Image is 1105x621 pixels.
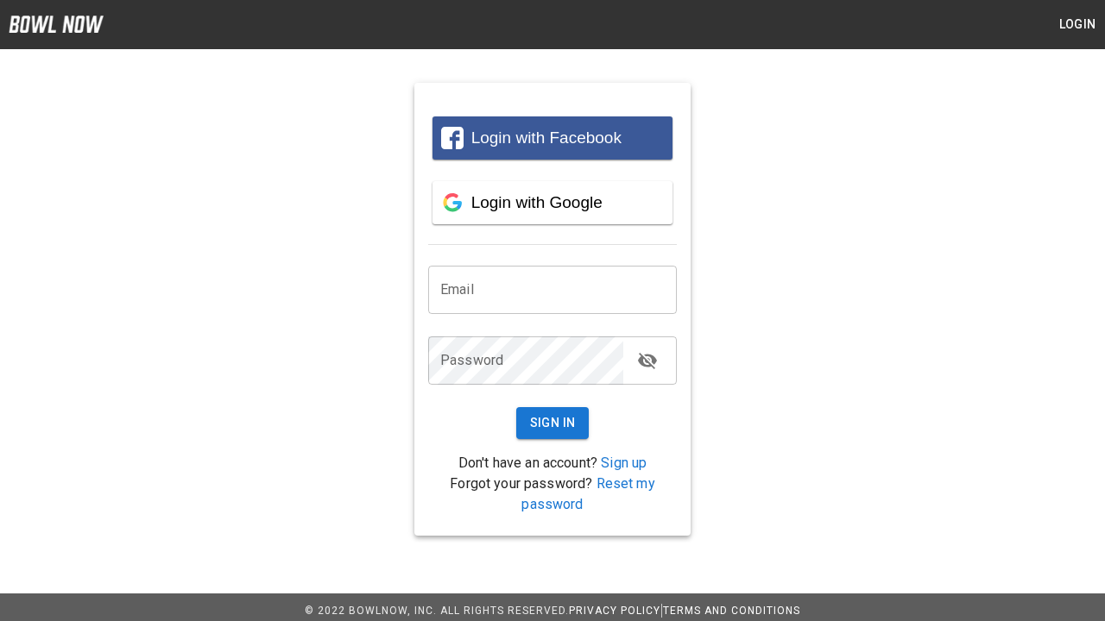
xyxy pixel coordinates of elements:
[428,474,677,515] p: Forgot your password?
[9,16,104,33] img: logo
[630,343,665,378] button: toggle password visibility
[569,605,660,617] a: Privacy Policy
[471,193,603,211] span: Login with Google
[428,453,677,474] p: Don't have an account?
[1050,9,1105,41] button: Login
[433,181,672,224] button: Login with Google
[663,605,800,617] a: Terms and Conditions
[471,129,622,147] span: Login with Facebook
[305,605,569,617] span: © 2022 BowlNow, Inc. All Rights Reserved.
[601,455,647,471] a: Sign up
[433,116,672,160] button: Login with Facebook
[521,475,654,512] a: Reset my password
[516,407,590,439] button: Sign In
